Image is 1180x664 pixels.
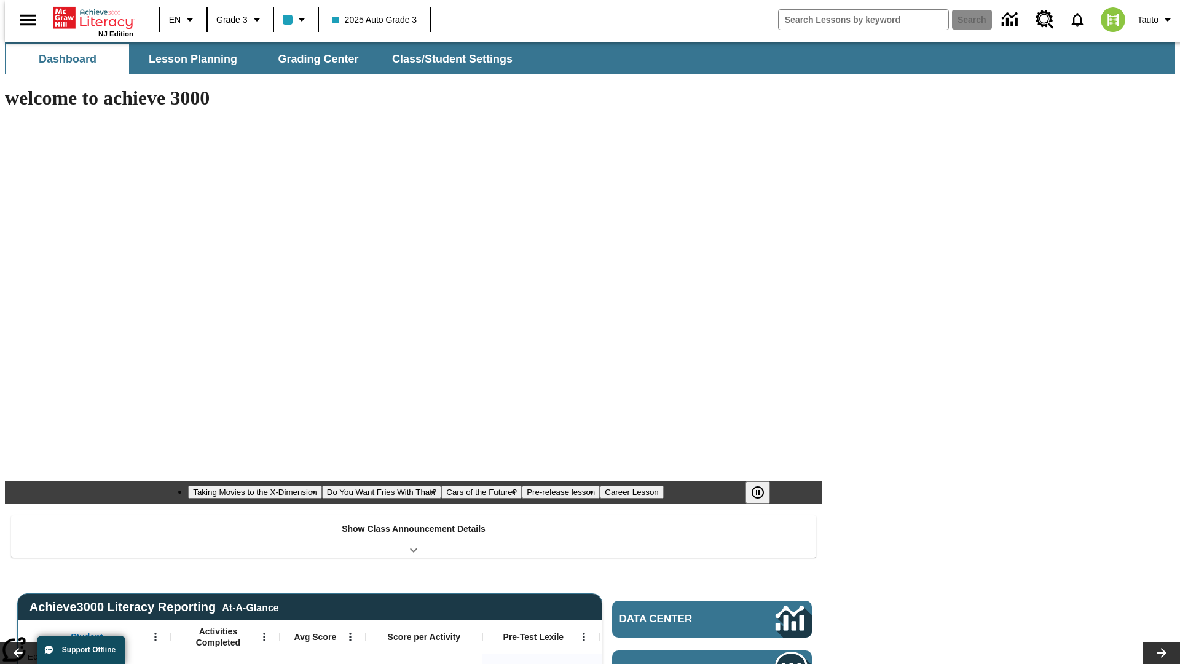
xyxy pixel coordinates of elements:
[53,6,133,30] a: Home
[619,613,734,625] span: Data Center
[98,30,133,38] span: NJ Edition
[994,3,1028,37] a: Data Center
[188,486,322,499] button: Slide 1 Taking Movies to the X-Dimension
[745,481,770,504] button: Pause
[6,44,129,74] button: Dashboard
[5,87,822,109] h1: welcome to achieve 3000
[5,42,1175,74] div: SubNavbar
[178,626,259,648] span: Activities Completed
[211,9,269,31] button: Grade: Grade 3, Select a grade
[522,486,600,499] button: Slide 4 Pre-release lesson
[322,486,442,499] button: Slide 2 Do You Want Fries With That?
[1093,4,1133,36] button: Select a new avatar
[332,14,417,26] span: 2025 Auto Grade 3
[745,481,782,504] div: Pause
[342,523,486,536] p: Show Class Announcement Details
[62,646,116,654] span: Support Offline
[37,636,125,664] button: Support Offline
[1138,14,1158,26] span: Tauto
[169,14,181,26] span: EN
[222,600,278,614] div: At-A-Glance
[441,486,522,499] button: Slide 3 Cars of the Future?
[11,515,816,558] div: Show Class Announcement Details
[294,631,336,642] span: Avg Score
[600,486,663,499] button: Slide 5 Career Lesson
[146,628,165,646] button: Open Menu
[278,9,314,31] button: Class color is light blue. Change class color
[779,10,948,30] input: search field
[255,628,273,646] button: Open Menu
[1143,642,1180,664] button: Lesson carousel, Next
[1133,9,1180,31] button: Profile/Settings
[1101,7,1125,32] img: avatar image
[53,4,133,38] div: Home
[10,2,46,38] button: Open side menu
[388,631,461,642] span: Score per Activity
[5,44,524,74] div: SubNavbar
[503,631,564,642] span: Pre-Test Lexile
[71,631,103,642] span: Student
[341,628,360,646] button: Open Menu
[575,628,593,646] button: Open Menu
[382,44,522,74] button: Class/Student Settings
[257,44,380,74] button: Grading Center
[163,9,203,31] button: Language: EN, Select a language
[132,44,254,74] button: Lesson Planning
[1061,4,1093,36] a: Notifications
[29,600,279,614] span: Achieve3000 Literacy Reporting
[612,601,812,638] a: Data Center
[216,14,248,26] span: Grade 3
[1028,3,1061,36] a: Resource Center, Will open in new tab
